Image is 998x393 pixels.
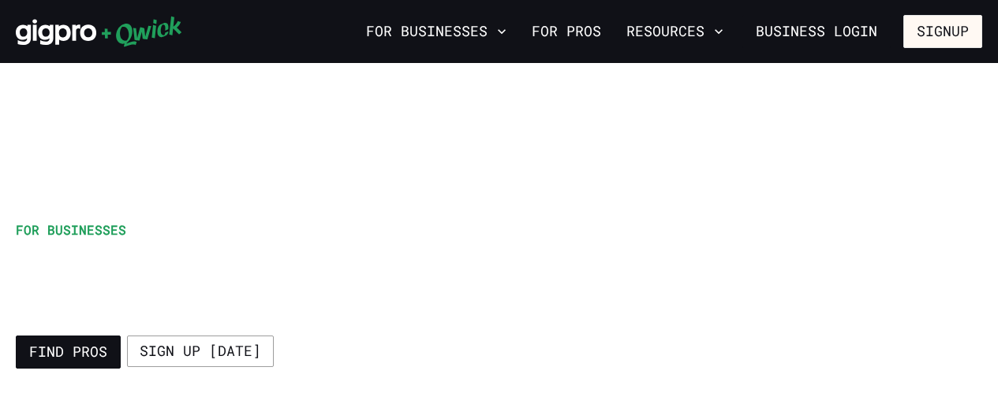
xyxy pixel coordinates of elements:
a: Sign up [DATE] [127,336,274,367]
button: Signup [903,15,982,48]
button: Resources [620,18,730,45]
a: For Pros [525,18,607,45]
span: For Businesses [16,221,126,238]
a: Find Pros [16,336,121,369]
a: Business Login [742,15,891,48]
button: For Businesses [360,18,513,45]
h1: Qwick has all the help you need to cover culinary, service, and support roles. [16,246,596,317]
